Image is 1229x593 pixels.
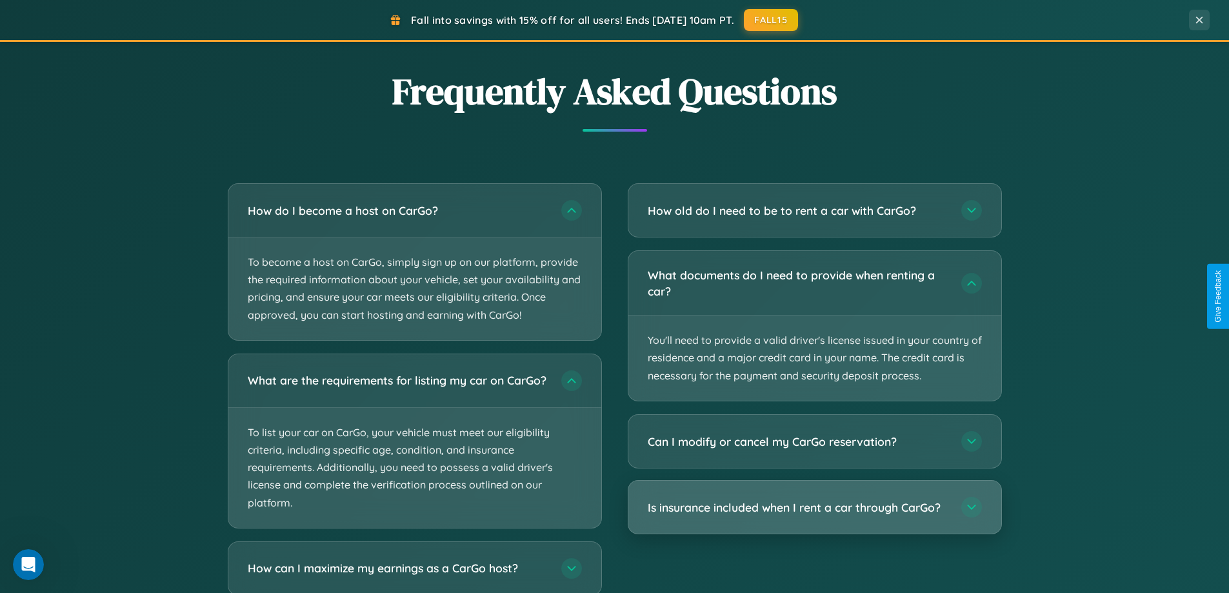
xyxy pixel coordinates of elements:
h3: How do I become a host on CarGo? [248,203,548,219]
iframe: Intercom live chat [13,549,44,580]
h2: Frequently Asked Questions [228,66,1002,116]
h3: How old do I need to be to rent a car with CarGo? [648,203,948,219]
h3: Can I modify or cancel my CarGo reservation? [648,434,948,450]
h3: What documents do I need to provide when renting a car? [648,267,948,299]
span: Fall into savings with 15% off for all users! Ends [DATE] 10am PT. [411,14,734,26]
p: You'll need to provide a valid driver's license issued in your country of residence and a major c... [628,316,1001,401]
p: To become a host on CarGo, simply sign up on our platform, provide the required information about... [228,237,601,340]
p: To list your car on CarGo, your vehicle must meet our eligibility criteria, including specific ag... [228,408,601,528]
h3: What are the requirements for listing my car on CarGo? [248,372,548,388]
button: FALL15 [744,9,798,31]
h3: How can I maximize my earnings as a CarGo host? [248,560,548,576]
div: Give Feedback [1214,270,1223,323]
h3: Is insurance included when I rent a car through CarGo? [648,499,948,516]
